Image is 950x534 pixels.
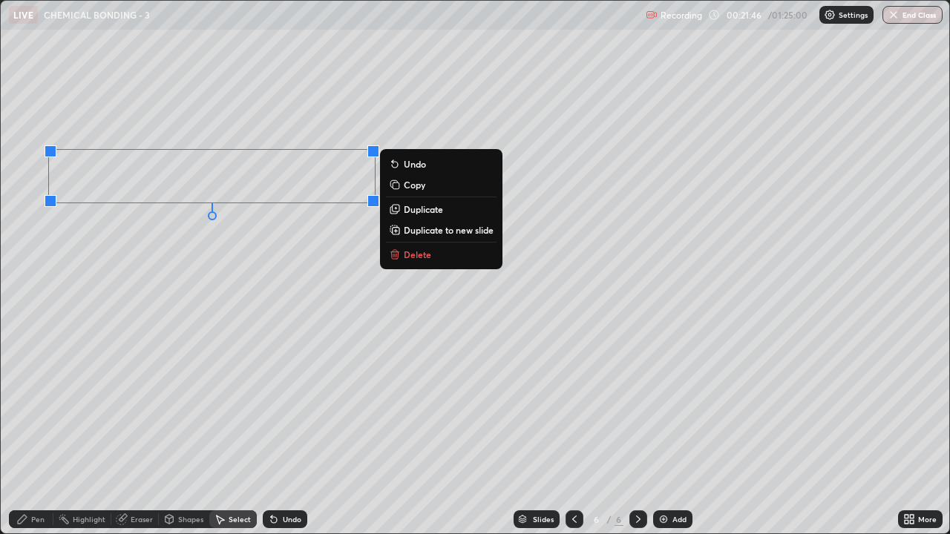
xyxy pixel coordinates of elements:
[404,224,494,236] p: Duplicate to new slide
[888,9,900,21] img: end-class-cross
[672,515,687,523] div: Add
[386,155,497,173] button: Undo
[404,203,443,215] p: Duplicate
[589,515,604,524] div: 6
[607,515,612,524] div: /
[615,512,623,526] div: 6
[386,245,497,263] button: Delete
[386,200,497,218] button: Duplicate
[839,11,868,19] p: Settings
[658,513,669,525] img: add-slide-button
[131,515,153,523] div: Eraser
[31,515,45,523] div: Pen
[404,179,425,191] p: Copy
[661,10,702,21] p: Recording
[283,515,301,523] div: Undo
[44,9,150,21] p: CHEMICAL BONDING - 3
[229,515,251,523] div: Select
[178,515,203,523] div: Shapes
[882,6,943,24] button: End Class
[73,515,105,523] div: Highlight
[824,9,836,21] img: class-settings-icons
[386,176,497,194] button: Copy
[533,515,554,523] div: Slides
[13,9,33,21] p: LIVE
[386,221,497,239] button: Duplicate to new slide
[646,9,658,21] img: recording.375f2c34.svg
[404,158,426,170] p: Undo
[918,515,937,523] div: More
[404,248,431,260] p: Delete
